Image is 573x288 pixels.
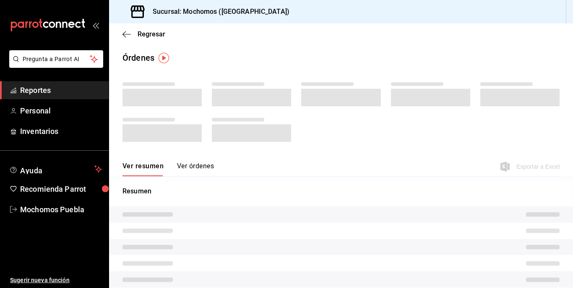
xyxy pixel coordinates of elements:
h3: Sucursal: Mochomos ([GEOGRAPHIC_DATA]) [146,7,289,17]
button: Pregunta a Parrot AI [9,50,103,68]
button: Ver órdenes [177,162,214,176]
button: Regresar [122,30,165,38]
span: Mochomos Puebla [20,204,102,215]
span: Ayuda [20,164,91,174]
span: Inventarios [20,126,102,137]
button: Ver resumen [122,162,164,176]
div: Órdenes [122,51,154,64]
span: Sugerir nueva función [10,276,102,285]
span: Regresar [138,30,165,38]
a: Pregunta a Parrot AI [6,61,103,69]
div: navigation tabs [122,162,214,176]
img: Tooltip marker [159,53,169,63]
span: Reportes [20,85,102,96]
button: open_drawer_menu [92,22,99,28]
span: Personal [20,105,102,116]
span: Recomienda Parrot [20,183,102,195]
p: Resumen [122,186,560,196]
span: Pregunta a Parrot AI [23,55,90,64]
